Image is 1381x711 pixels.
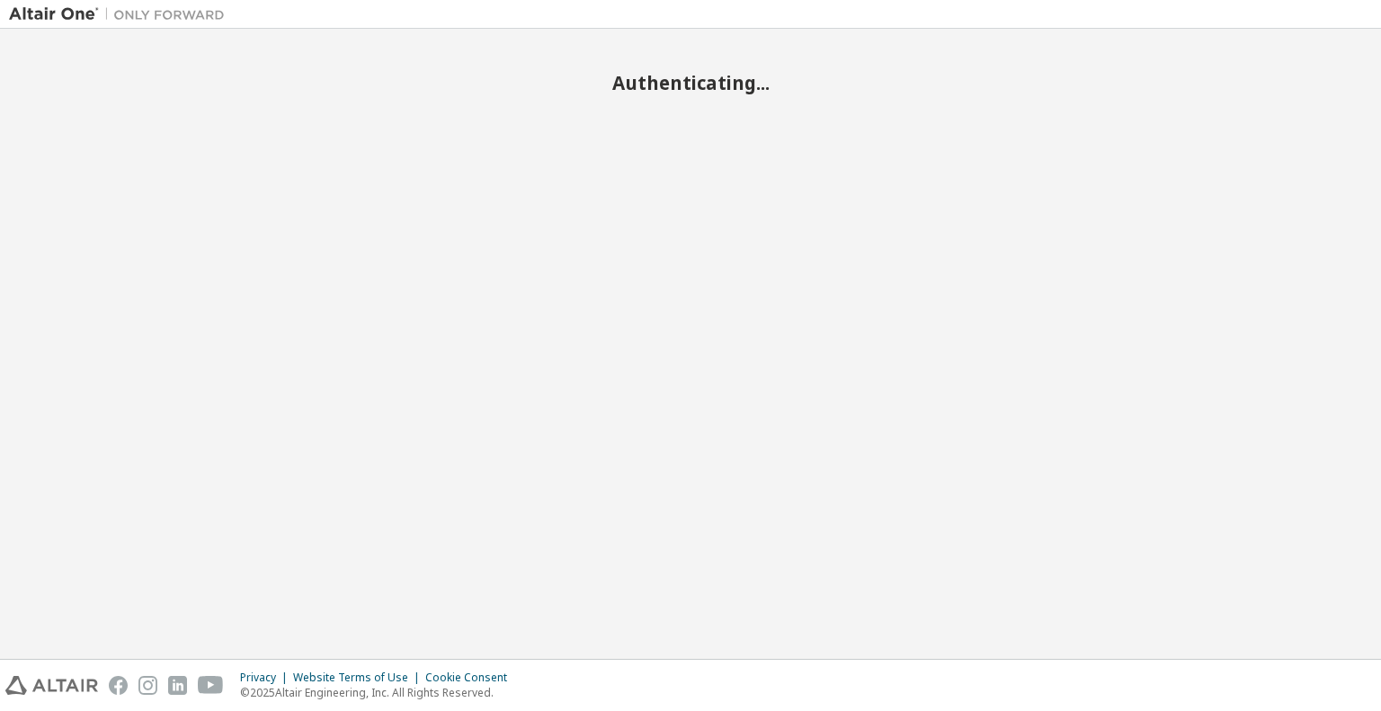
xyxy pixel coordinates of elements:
[9,5,234,23] img: Altair One
[168,676,187,695] img: linkedin.svg
[138,676,157,695] img: instagram.svg
[9,71,1372,94] h2: Authenticating...
[198,676,224,695] img: youtube.svg
[293,671,425,685] div: Website Terms of Use
[240,671,293,685] div: Privacy
[109,676,128,695] img: facebook.svg
[425,671,518,685] div: Cookie Consent
[240,685,518,700] p: © 2025 Altair Engineering, Inc. All Rights Reserved.
[5,676,98,695] img: altair_logo.svg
